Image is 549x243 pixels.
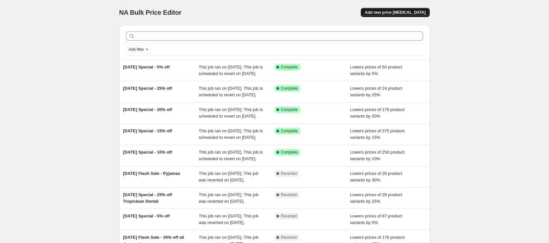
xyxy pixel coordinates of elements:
[281,235,297,240] span: Reverted
[199,65,263,76] span: This job ran on [DATE]. This job is scheduled to revert on [DATE].
[119,9,182,16] span: NA Bulk Price Editor
[350,128,405,140] span: Lowers prices of 375 product variants by 15%
[281,86,298,91] span: Complete
[281,192,297,197] span: Reverted
[281,107,298,112] span: Complete
[199,150,263,161] span: This job ran on [DATE]. This job is scheduled to revert on [DATE].
[123,107,172,112] span: [DATE] Special - 20% off
[123,192,172,204] span: [DATE] Special - 25% off Tropiclean Dental
[281,65,298,70] span: Complete
[281,128,298,134] span: Complete
[199,107,263,119] span: This job ran on [DATE]. This job is scheduled to revert on [DATE].
[123,128,172,133] span: [DATE] Special - 15% off
[281,214,297,219] span: Reverted
[350,214,402,225] span: Lowers prices of 87 product variants by 5%
[365,10,425,15] span: Add new price [MEDICAL_DATA]
[199,171,258,182] span: This job ran on [DATE]. This job was reverted on [DATE].
[199,128,263,140] span: This job ran on [DATE]. This job is scheduled to revert on [DATE].
[123,150,172,155] span: [DATE] Special - 10% off
[350,86,402,97] span: Lowers prices of 24 product variants by 25%
[361,8,429,17] button: Add new price [MEDICAL_DATA]
[281,171,297,176] span: Reverted
[350,107,405,119] span: Lowers prices of 179 product variants by 20%
[350,65,402,76] span: Lowers prices of 50 product variants by 5%
[129,47,144,52] span: Add filter
[199,86,263,97] span: This job ran on [DATE]. This job is scheduled to revert on [DATE].
[126,46,152,53] button: Add filter
[123,171,180,176] span: [DATE] Flash Sale - Pyjamas
[123,86,172,91] span: [DATE] Special - 25% off
[281,150,298,155] span: Complete
[199,214,258,225] span: This job ran on [DATE]. This job was reverted on [DATE].
[350,192,402,204] span: Lowers prices of 28 product variants by 25%
[350,150,405,161] span: Lowers prices of 250 product variants by 10%
[123,65,170,69] span: [DATE] Special - 5% off
[350,171,402,182] span: Lowers prices of 26 product variants by 30%
[199,192,258,204] span: This job ran on [DATE]. This job was reverted on [DATE].
[123,214,170,218] span: [DATE] Special - 5% off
